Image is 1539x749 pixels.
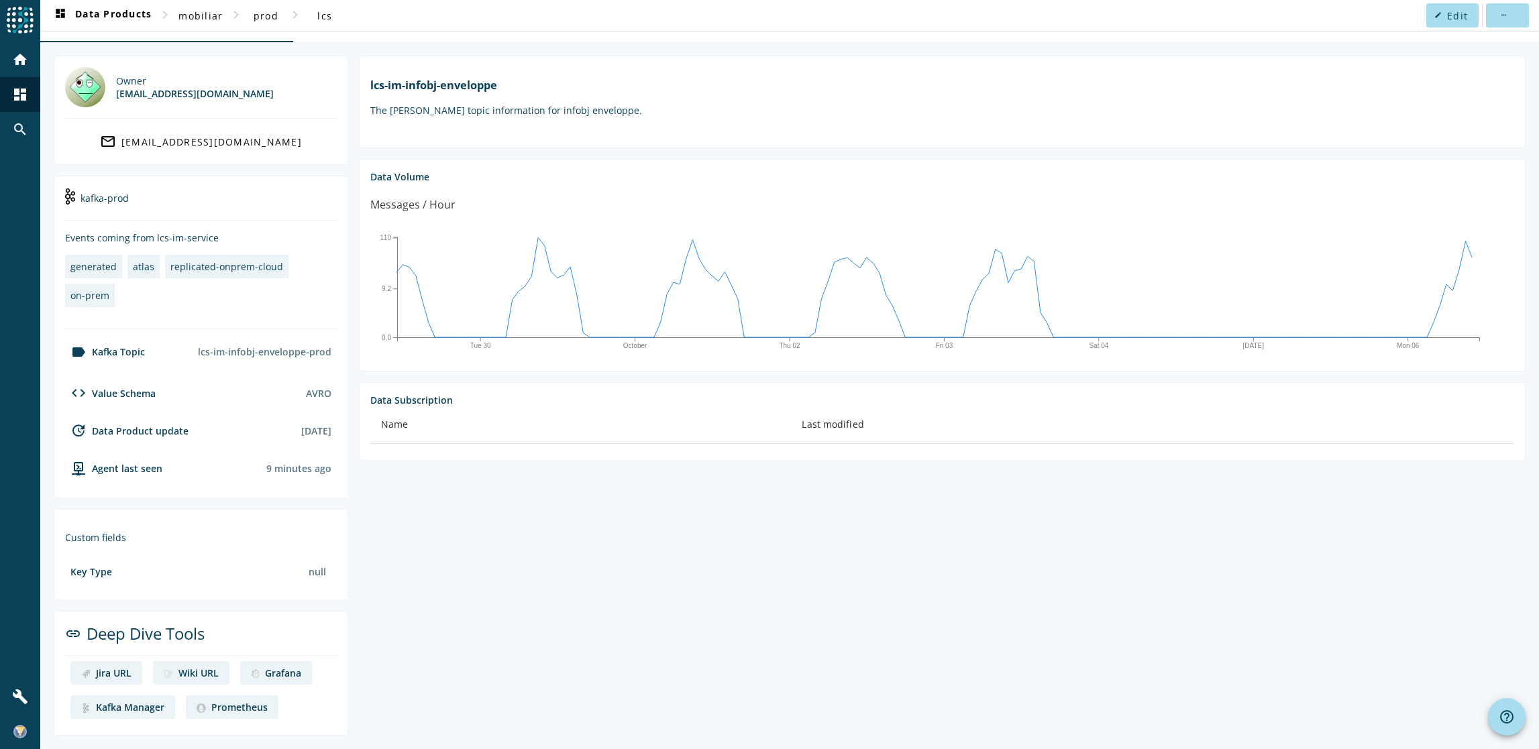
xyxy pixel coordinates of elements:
[317,9,332,22] span: lcs
[65,622,337,656] div: Deep Dive Tools
[65,422,189,439] div: Data Product update
[186,695,278,719] a: deep dive imagePrometheus
[1426,3,1479,27] button: Edit
[65,626,81,642] mat-icon: link
[65,344,145,360] div: Kafka Topic
[7,7,34,34] img: spoud-logo.svg
[1089,342,1108,349] text: Sat 04
[121,135,302,148] div: [EMAIL_ADDRESS][DOMAIN_NAME]
[65,531,337,544] div: Custom fields
[370,196,456,213] div: Messages / Hour
[65,188,75,205] img: kafka-prod
[170,260,283,273] div: replicated-onprem-cloud
[791,406,1514,444] th: Last modified
[265,667,301,679] div: Grafana
[935,342,953,349] text: Fri 03
[240,661,312,685] a: deep dive imageGrafana
[116,74,274,87] div: Owner
[244,3,287,27] button: prod
[1499,709,1515,725] mat-icon: help_outline
[287,7,303,23] mat-icon: chevron_right
[301,424,331,437] div: [DATE]
[1434,11,1442,19] mat-icon: edit
[70,422,87,439] mat-icon: update
[65,385,156,401] div: Value Schema
[228,7,244,23] mat-icon: chevron_right
[65,187,337,221] div: kafka-prod
[370,104,1514,117] p: The [PERSON_NAME] topic information for infobj enveloppe.
[65,460,162,476] div: agent-env-prod
[164,669,173,679] img: deep dive image
[12,52,28,68] mat-icon: home
[470,342,491,349] text: Tue 30
[370,394,1514,406] div: Data Subscription
[173,3,228,27] button: mobiliar
[178,667,219,679] div: Wiki URL
[303,3,346,27] button: lcs
[382,333,391,341] text: 0.0
[266,462,331,475] div: Agents typically reports every 15min to 1h
[13,725,27,738] img: ffa8d93ee1541495d74d0d79ea04cd7c
[133,260,154,273] div: atlas
[70,661,142,685] a: deep dive imageJira URL
[70,260,117,273] div: generated
[382,285,391,292] text: 9.2
[70,344,87,360] mat-icon: label
[1499,11,1507,19] mat-icon: more_horiz
[12,121,28,137] mat-icon: search
[81,669,91,679] img: deep dive image
[70,565,112,578] div: Key Type
[47,3,157,27] button: Data Products
[193,340,337,363] div: lcs-im-infobj-enveloppe-prod
[81,703,91,713] img: deep dive image
[153,661,229,685] a: deep dive imageWiki URL
[197,703,206,713] img: deep dive image
[178,9,223,22] span: mobiliar
[779,342,800,349] text: Thu 02
[65,129,337,154] a: [EMAIL_ADDRESS][DOMAIN_NAME]
[370,78,1514,93] h1: lcs-im-infobj-enveloppe
[380,234,391,241] text: 110
[251,669,260,679] img: deep dive image
[623,342,647,349] text: October
[52,7,68,23] mat-icon: dashboard
[157,7,173,23] mat-icon: chevron_right
[1242,342,1264,349] text: [DATE]
[100,133,116,150] mat-icon: mail_outline
[96,667,131,679] div: Jira URL
[12,87,28,103] mat-icon: dashboard
[254,9,278,22] span: prod
[370,406,792,444] th: Name
[370,170,1514,183] div: Data Volume
[70,385,87,401] mat-icon: code
[70,289,109,302] div: on-prem
[65,231,337,244] div: Events coming from lcs-im-service
[116,87,274,100] div: [EMAIL_ADDRESS][DOMAIN_NAME]
[52,7,152,23] span: Data Products
[65,67,105,107] img: DL_301001@mobi.ch
[1447,9,1468,22] span: Edit
[306,387,331,400] div: AVRO
[12,689,28,705] mat-icon: build
[70,695,175,719] a: deep dive imageKafka Manager
[211,701,268,713] div: Prometheus
[1397,342,1420,349] text: Mon 06
[96,701,164,713] div: Kafka Manager
[303,560,331,583] div: null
